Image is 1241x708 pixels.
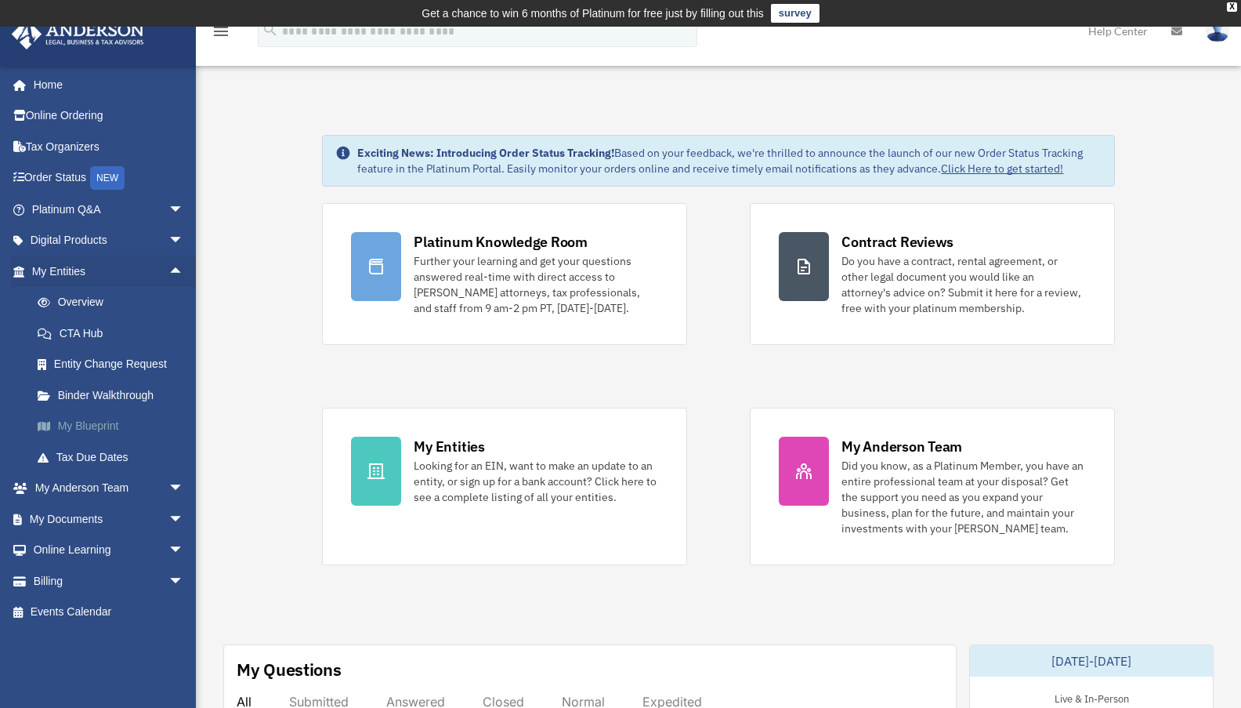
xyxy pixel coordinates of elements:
div: Looking for an EIN, want to make an update to an entity, or sign up for a bank account? Click her... [414,458,658,505]
a: My Blueprint [22,411,208,442]
a: Order StatusNEW [11,162,208,194]
div: My Questions [237,658,342,681]
div: Contract Reviews [841,232,953,252]
div: Further your learning and get your questions answered real-time with direct access to [PERSON_NAM... [414,253,658,316]
a: Entity Change Request [22,349,208,380]
span: arrow_drop_up [168,256,200,288]
a: Platinum Q&Aarrow_drop_down [11,194,208,225]
i: search [262,21,279,38]
a: Tax Organizers [11,131,208,162]
a: My Entities Looking for an EIN, want to make an update to an entity, or sign up for a bank accoun... [322,408,687,565]
div: NEW [90,166,125,190]
a: Binder Walkthrough [22,379,208,411]
a: Overview [22,287,208,318]
i: menu [212,22,230,41]
a: My Documentsarrow_drop_down [11,503,208,535]
a: survey [771,4,819,23]
span: arrow_drop_down [168,194,200,226]
span: arrow_drop_down [168,535,200,567]
div: Based on your feedback, we're thrilled to announce the launch of our new Order Status Tracking fe... [357,145,1101,176]
div: My Anderson Team [841,437,962,456]
div: [DATE]-[DATE] [970,645,1213,677]
div: Get a chance to win 6 months of Platinum for free just by filling out this [422,4,764,23]
a: Contract Reviews Do you have a contract, rental agreement, or other legal document you would like... [750,203,1115,345]
div: My Entities [414,437,484,456]
a: Tax Due Dates [22,441,208,473]
a: Online Learningarrow_drop_down [11,535,208,566]
a: Online Ordering [11,100,208,132]
a: Events Calendar [11,597,208,628]
a: My Anderson Team Did you know, as a Platinum Member, you have an entire professional team at your... [750,408,1115,565]
a: Click Here to get started! [941,162,1063,176]
div: Live & In-Person [1042,689,1142,706]
a: Digital Productsarrow_drop_down [11,225,208,256]
a: Home [11,69,200,100]
img: Anderson Advisors Platinum Portal [7,19,149,49]
div: close [1227,2,1237,12]
span: arrow_drop_down [168,565,200,597]
a: My Anderson Teamarrow_drop_down [11,473,208,504]
div: Platinum Knowledge Room [414,232,588,252]
a: Platinum Knowledge Room Further your learning and get your questions answered real-time with dire... [322,203,687,345]
span: arrow_drop_down [168,503,200,536]
a: Billingarrow_drop_down [11,565,208,597]
img: User Pic [1206,20,1229,42]
a: menu [212,27,230,41]
strong: Exciting News: Introducing Order Status Tracking! [357,146,614,160]
span: arrow_drop_down [168,473,200,505]
a: CTA Hub [22,318,208,349]
span: arrow_drop_down [168,225,200,257]
a: My Entitiesarrow_drop_up [11,256,208,287]
div: Did you know, as a Platinum Member, you have an entire professional team at your disposal? Get th... [841,458,1086,536]
div: Do you have a contract, rental agreement, or other legal document you would like an attorney's ad... [841,253,1086,316]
